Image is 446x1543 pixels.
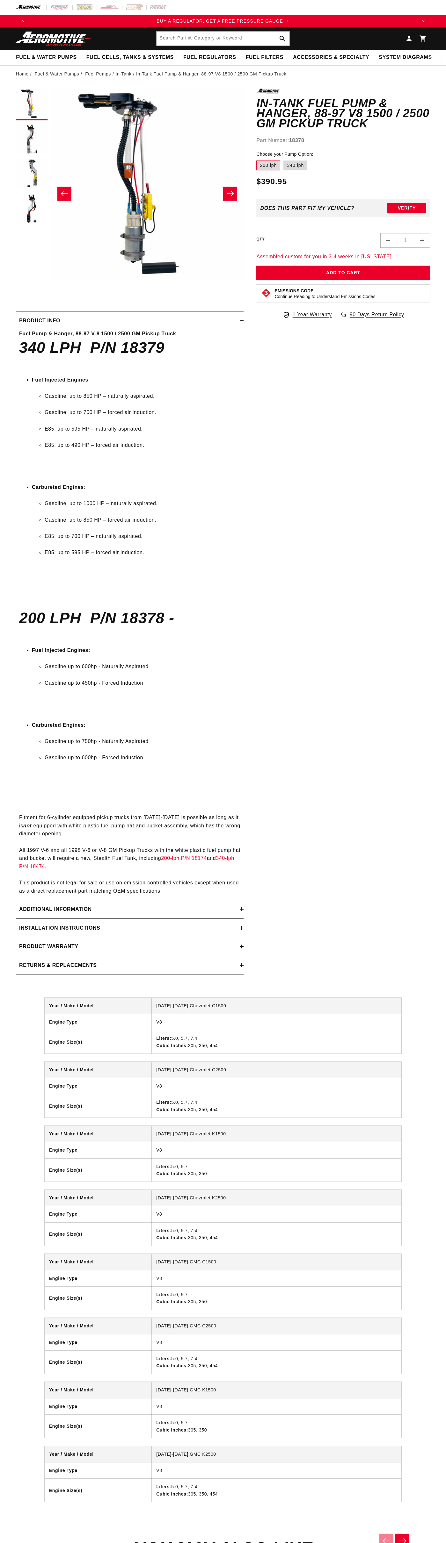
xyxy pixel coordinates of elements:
button: Load image 4 in gallery view [16,194,48,225]
strong: Cubic Inches: [156,1427,188,1432]
button: Translation missing: en.sections.announcements.previous_announcement [16,15,29,27]
summary: Fuel Filters [241,50,288,65]
button: Add to Cart [256,266,430,280]
h4: 340 LPH P/N 18379 [19,341,240,354]
strong: Emissions Code [274,288,313,293]
td: V8 [152,1270,401,1286]
h2: Installation Instructions [19,924,100,932]
a: Home [16,70,29,77]
th: Engine Type [45,1334,152,1350]
th: Engine Type [45,1398,152,1414]
span: 90 Days Return Policy [350,311,404,325]
th: Year / Make / Model [45,998,152,1014]
summary: Accessories & Specialty [288,50,374,65]
span: 1 Year Warranty [293,311,332,319]
div: Fitment for 6-cylinder equipped pickup trucks from [DATE]-[DATE] is possible as long as it is equ... [16,330,244,895]
a: Fuel Pumps [85,70,111,77]
summary: Installation Instructions [16,919,244,937]
media-gallery: Gallery Viewer [16,89,244,298]
strong: Liters: [156,1228,171,1233]
li: In-Tank [115,70,136,77]
div: Does This part fit My vehicle? [260,205,354,211]
td: 5.0, 5.7, 7.4 305, 350, 454 [152,1222,401,1246]
td: 5.0, 5.7 305, 350 [152,1415,401,1438]
td: V8 [152,1142,401,1158]
span: BUY A REGULATOR, GET A FREE PRESSURE GAUGE [157,18,283,24]
summary: Product warranty [16,937,244,956]
th: Engine Size(s) [45,1094,152,1118]
summary: System Diagrams [374,50,436,65]
td: V8 [152,1462,401,1479]
li: Gasoline up to 600hp - Naturally Aspirated [45,662,240,671]
button: Translation missing: en.sections.announcements.next_announcement [417,15,430,27]
button: Search Part #, Category or Keyword [275,32,289,46]
strong: not [23,823,32,828]
th: Engine Type [45,1078,152,1094]
td: [DATE]-[DATE] GMC C2500 [152,1318,401,1334]
th: Engine Size(s) [45,1222,152,1246]
button: Load image 2 in gallery view [16,124,48,155]
strong: Fuel Injected Engines [32,377,88,382]
strong: Liters: [156,1356,171,1361]
td: [DATE]-[DATE] GMC C1500 [152,1254,401,1270]
li: : [32,483,240,582]
th: Engine Size(s) [45,1479,152,1502]
strong: Liters: [156,1100,171,1105]
strong: Liters: [156,1292,171,1297]
th: Engine Size(s) [45,1158,152,1182]
strong: Fuel Pump & Hanger, 88-97 V-8 1500 / 2500 GM Pickup Truck [19,331,176,336]
summary: Fuel & Water Pumps [11,50,82,65]
a: 200-lph P/N 18174 [161,855,207,861]
li: : [32,376,240,475]
button: Emissions CodeContinue Reading to Understand Emissions Codes [274,288,375,299]
a: 1 Year Warranty [282,311,332,319]
a: Fuel & Water Pumps [35,70,79,77]
li: Gasoline up to 450hp - Forced Induction [45,679,240,687]
summary: Fuel Regulators [179,50,241,65]
li: In-Tank Fuel Pump & Hanger, 88-97 V8 1500 / 2500 GM Pickup Truck [136,70,286,77]
th: Year / Make / Model [45,1382,152,1398]
button: Load image 1 in gallery view [16,89,48,120]
span: Fuel Cells, Tanks & Systems [86,54,174,61]
a: 340-lph P/N 18474 [19,855,234,869]
li: Gasoline up to 600hp - Forced Induction [45,754,240,762]
td: [DATE]-[DATE] GMC K1500 [152,1382,401,1398]
strong: Cubic Inches: [156,1107,188,1112]
td: V8 [152,1334,401,1350]
td: [DATE]-[DATE] Chevrolet K2500 [152,1190,401,1206]
strong: Cubic Inches: [156,1171,188,1176]
li: Gasoline: up to 850 HP – naturally aspirated. [45,392,240,400]
label: QTY [256,237,265,242]
td: V8 [152,1014,401,1030]
td: V8 [152,1078,401,1094]
li: Gasoline: up to 700 HP – forced air induction. [45,408,240,417]
label: 200 lph [256,161,280,171]
strong: Cubic Inches: [156,1235,188,1240]
div: Announcement [29,18,417,25]
summary: Product Info [16,311,244,330]
th: Engine Type [45,1142,152,1158]
h4: 200 LPH P/N 18378 - [19,611,240,625]
th: Year / Make / Model [45,1126,152,1142]
li: E85: up to 595 HP – forced air induction. [45,548,240,557]
strong: Cubic Inches: [156,1363,188,1368]
strong: Carbureted Engines [32,484,84,490]
th: Engine Type [45,1206,152,1222]
button: Load image 3 in gallery view [16,159,48,190]
strong: Fuel Injected Engines: [32,647,90,653]
legend: Choose your Pump Option: [256,151,314,158]
summary: Additional information [16,900,244,918]
strong: Liters: [156,1484,171,1489]
li: E85: up to 595 HP – naturally aspirated. [45,425,240,433]
summary: Fuel Cells, Tanks & Systems [82,50,179,65]
span: Accessories & Specialty [293,54,369,61]
td: 5.0, 5.7, 7.4 305, 350, 454 [152,1479,401,1502]
p: Assembled custom for you in 3-4 weeks in [US_STATE] [256,253,430,261]
li: Gasoline up to 750hp - Naturally Aspirated [45,737,240,746]
p: Continue Reading to Understand Emissions Codes [274,294,375,299]
td: V8 [152,1206,401,1222]
li: Gasoline: up to 1000 HP – naturally aspirated. [45,499,240,508]
td: 5.0, 5.7, 7.4 305, 350, 454 [152,1351,401,1374]
td: [DATE]-[DATE] Chevrolet C2500 [152,1062,401,1078]
td: 5.0, 5.7, 7.4 305, 350, 454 [152,1094,401,1118]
